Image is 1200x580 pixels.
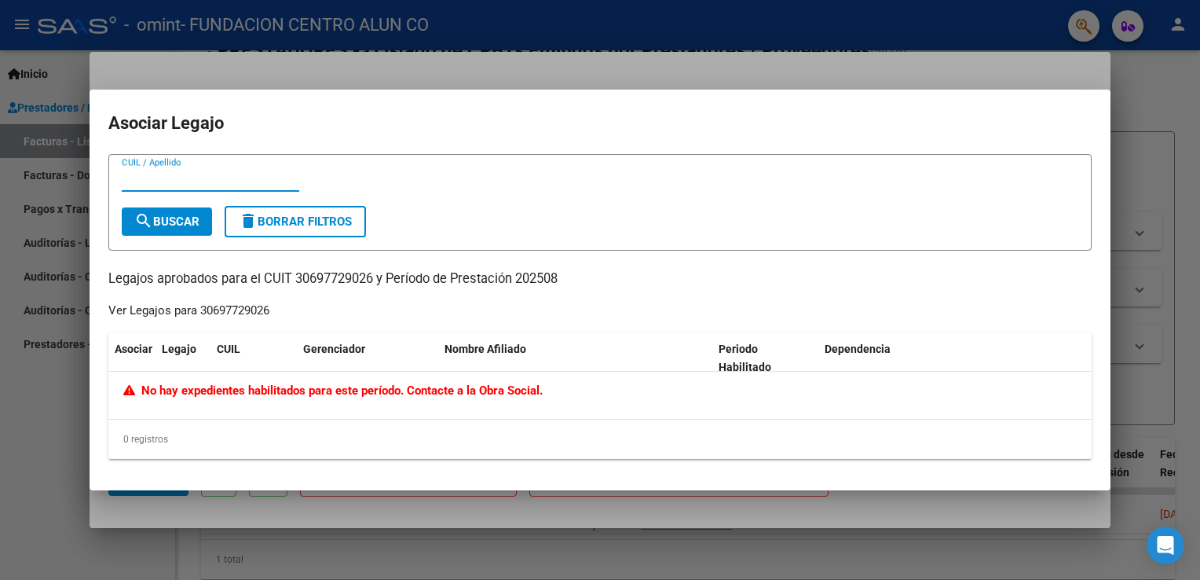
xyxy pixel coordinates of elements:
[818,332,1092,384] datatable-header-cell: Dependencia
[217,343,240,355] span: CUIL
[155,332,210,384] datatable-header-cell: Legajo
[1147,527,1184,564] div: Open Intercom Messenger
[108,302,269,320] div: Ver Legajos para 30697729026
[303,343,365,355] span: Gerenciador
[210,332,297,384] datatable-header-cell: CUIL
[108,108,1092,138] h2: Asociar Legajo
[445,343,526,355] span: Nombre Afiliado
[115,343,152,355] span: Asociar
[239,211,258,230] mat-icon: delete
[438,332,712,384] datatable-header-cell: Nombre Afiliado
[108,270,1092,289] p: Legajos aprobados para el CUIT 30697729026 y Período de Prestación 202508
[239,215,352,229] span: Borrar Filtros
[122,207,212,236] button: Buscar
[225,206,366,237] button: Borrar Filtros
[162,343,196,355] span: Legajo
[108,420,1092,459] div: 0 registros
[297,332,438,384] datatable-header-cell: Gerenciador
[134,211,153,230] mat-icon: search
[712,332,818,384] datatable-header-cell: Periodo Habilitado
[719,343,771,373] span: Periodo Habilitado
[134,215,199,229] span: Buscar
[108,332,155,384] datatable-header-cell: Asociar
[825,343,891,355] span: Dependencia
[123,384,543,398] span: No hay expedientes habilitados para este período. Contacte a la Obra Social.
